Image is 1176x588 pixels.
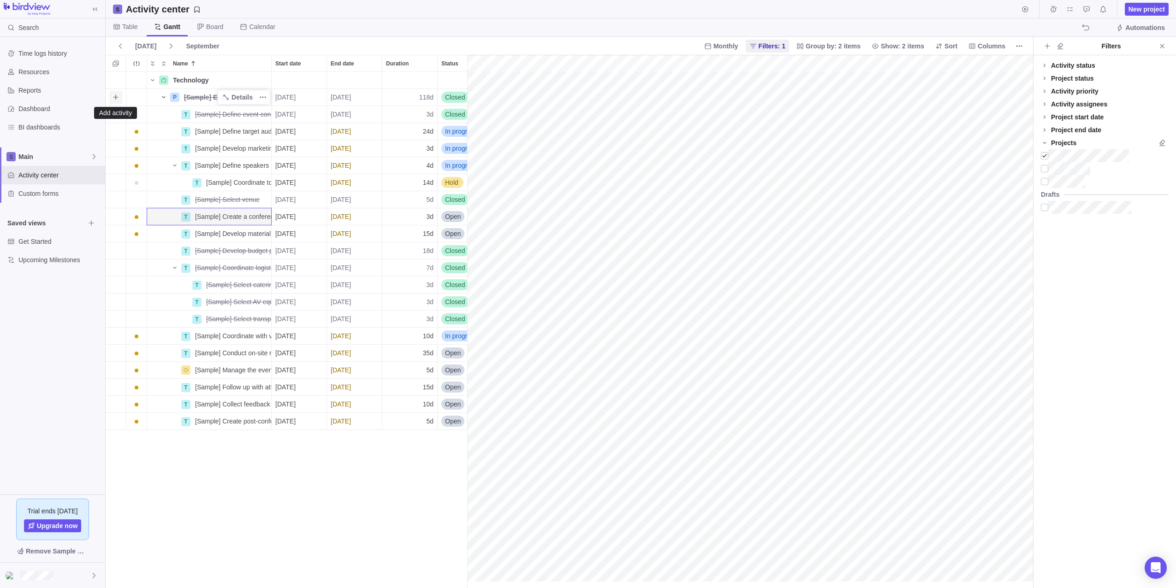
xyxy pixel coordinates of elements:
span: Start timer [1019,3,1032,16]
span: Details [219,91,256,104]
div: Duration [382,208,438,225]
div: Status [438,225,493,242]
span: In progress [445,144,477,153]
div: Status [438,259,493,276]
div: Name [147,89,272,106]
span: Columns [965,40,1009,53]
div: End date [327,276,382,294]
div: T [181,212,190,222]
span: Saved views [7,218,85,228]
a: Notifications [1097,7,1110,14]
span: Columns [978,41,1005,51]
div: Status [438,106,493,123]
div: T [192,178,202,188]
span: Upgrade now [37,521,78,530]
span: [DATE] [275,161,296,170]
span: [DATE] [331,212,351,221]
div: End date [327,140,382,157]
div: Start date [272,174,327,191]
span: Automations [1112,21,1169,34]
div: Trouble indication [126,140,147,157]
span: New project [1128,5,1165,14]
div: Status [438,208,493,225]
div: T [192,315,202,324]
div: highlight [327,123,382,140]
span: [DATE] [331,161,351,170]
span: Selection mode [109,57,122,70]
div: Status [438,276,493,294]
div: Trouble indication [126,276,147,294]
div: Start date [272,157,327,174]
span: Approval requests [1080,3,1093,16]
div: Name [147,72,272,89]
div: Activity status [1051,61,1095,70]
span: 3d [426,110,434,119]
span: Upcoming Milestones [18,255,101,265]
div: T [181,229,190,239]
div: Duration [382,362,438,379]
div: End date [327,225,382,242]
span: Gantt [163,22,180,31]
div: Start date [272,396,327,413]
div: Trouble indication [126,379,147,396]
div: T [192,281,202,290]
div: Closed [438,89,493,106]
span: [Sample] Coordinate topics with speakers [206,178,271,187]
span: Show: 2 items [881,41,924,51]
span: [DATE] [275,127,296,136]
div: Start date [272,328,327,345]
div: Name [147,413,272,430]
div: End date [327,328,382,345]
div: Name [147,225,272,242]
div: Name [147,259,272,276]
span: [Sample] Define target audience [195,127,271,136]
div: Start date [272,106,327,123]
span: Close [1156,40,1169,53]
span: 3d [426,212,434,221]
span: Start date [275,59,301,68]
div: highlight [327,225,382,242]
div: Name [147,362,272,379]
div: Duration [382,345,438,362]
div: End date [327,106,382,123]
span: Sort [944,41,957,51]
div: Open Intercom Messenger [1145,557,1167,579]
div: Name [147,396,272,413]
div: T [181,161,190,171]
div: Start date [272,225,327,242]
div: Name [147,157,272,174]
span: Board [206,22,223,31]
div: Start date [272,140,327,157]
div: Trouble indication [126,123,147,140]
span: In progress [445,127,477,136]
span: [DATE] [131,40,160,53]
div: Start date [272,345,327,362]
div: End date [327,379,382,396]
div: Duration [382,106,438,123]
div: Name [147,140,272,157]
span: [DATE] [275,178,296,187]
div: Closed [438,191,493,208]
div: Project end date [1051,125,1101,135]
span: Main [18,152,90,161]
div: Duration [382,259,438,276]
div: Status [438,191,493,208]
div: Duration [382,123,438,140]
div: Drafts [1041,190,1064,199]
span: Add activity [109,91,122,104]
span: [DATE] [275,144,296,153]
div: Trouble indication [126,311,147,328]
span: Open [445,212,461,221]
div: Trouble indication [126,362,147,379]
div: End date [327,242,382,259]
span: Technology [173,76,209,85]
div: Name [147,208,272,225]
span: Calendar [249,22,275,31]
div: P [170,93,179,102]
div: Duration [382,157,438,174]
span: New project [1125,3,1169,16]
div: Status [438,362,493,379]
span: End date [331,59,354,68]
span: Remove Sample Data [7,544,98,559]
span: Search [18,23,39,32]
